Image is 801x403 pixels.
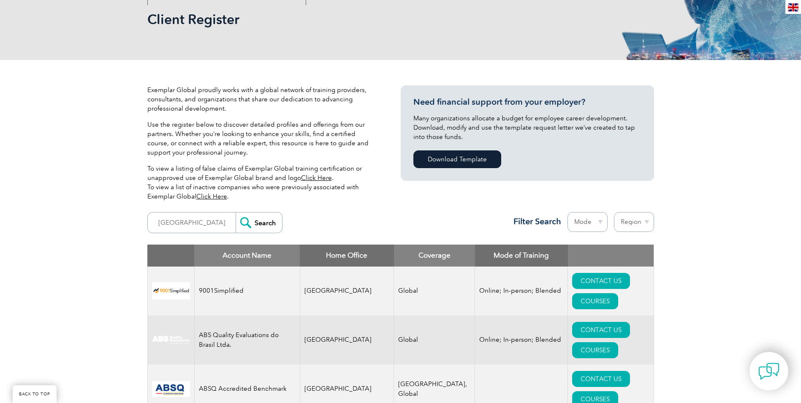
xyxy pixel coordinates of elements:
[413,97,641,107] h3: Need financial support from your employer?
[196,193,227,200] a: Click Here
[572,371,630,387] a: CONTACT US
[147,120,375,157] p: Use the register below to discover detailed profiles and offerings from our partners. Whether you...
[568,245,654,267] th: : activate to sort column ascending
[758,361,779,382] img: contact-chat.png
[152,282,190,300] img: 37c9c059-616f-eb11-a812-002248153038-logo.png
[413,150,501,168] a: Download Template
[301,174,332,182] a: Click Here
[13,385,57,403] a: BACK TO TOP
[147,85,375,113] p: Exemplar Global proudly works with a global network of training providers, consultants, and organ...
[300,267,394,316] td: [GEOGRAPHIC_DATA]
[572,273,630,289] a: CONTACT US
[394,316,475,365] td: Global
[236,212,282,233] input: Search
[300,245,394,267] th: Home Office: activate to sort column ascending
[194,316,300,365] td: ABS Quality Evaluations do Brasil Ltda.
[394,267,475,316] td: Global
[194,245,300,267] th: Account Name: activate to sort column descending
[152,335,190,345] img: c92924ac-d9bc-ea11-a814-000d3a79823d-logo.jpg
[475,316,568,365] td: Online; In-person; Blended
[475,245,568,267] th: Mode of Training: activate to sort column ascending
[508,216,561,227] h3: Filter Search
[147,164,375,201] p: To view a listing of false claims of Exemplar Global training certification or unapproved use of ...
[475,267,568,316] td: Online; In-person; Blended
[572,293,618,309] a: COURSES
[300,316,394,365] td: [GEOGRAPHIC_DATA]
[194,267,300,316] td: 9001Simplified
[152,381,190,397] img: cc24547b-a6e0-e911-a812-000d3a795b83-logo.png
[788,3,798,11] img: en
[394,245,475,267] th: Coverage: activate to sort column ascending
[413,114,641,142] p: Many organizations allocate a budget for employee career development. Download, modify and use th...
[572,322,630,338] a: CONTACT US
[572,342,618,358] a: COURSES
[147,13,502,26] h2: Client Register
